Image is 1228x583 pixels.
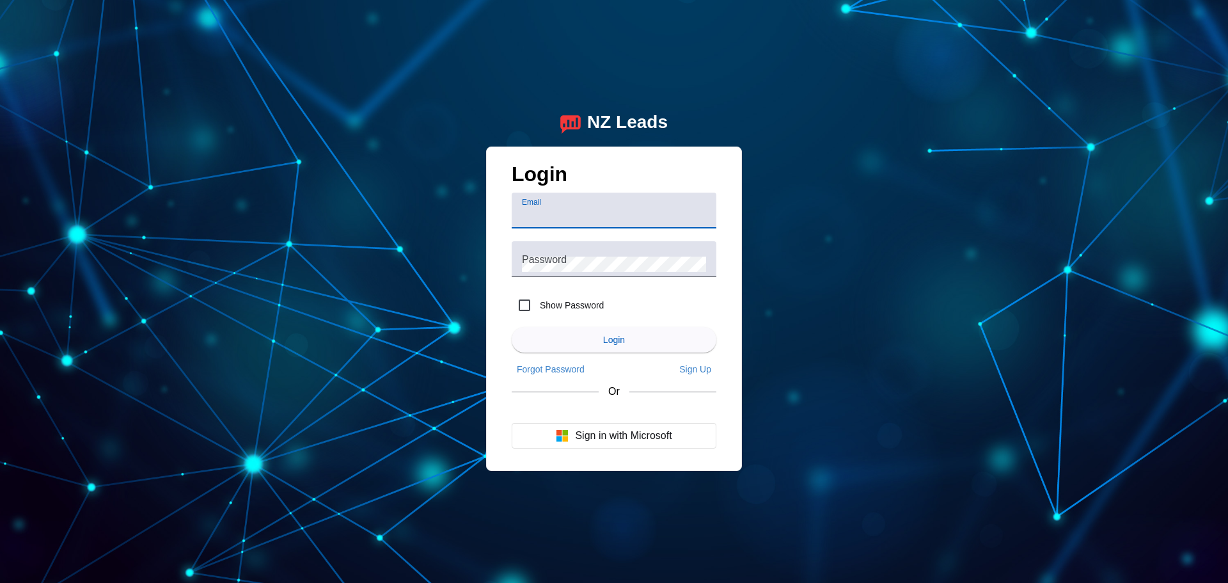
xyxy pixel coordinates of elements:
[512,163,716,193] h1: Login
[560,112,581,134] img: logo
[522,198,541,206] mat-label: Email
[512,327,716,353] button: Login
[603,335,625,345] span: Login
[512,423,716,449] button: Sign in with Microsoft
[537,299,604,312] label: Show Password
[517,364,585,374] span: Forgot Password
[608,386,620,397] span: Or
[587,112,668,134] div: NZ Leads
[679,364,711,374] span: Sign Up
[522,253,567,264] mat-label: Password
[556,429,569,442] img: Microsoft logo
[560,112,668,134] a: logoNZ Leads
